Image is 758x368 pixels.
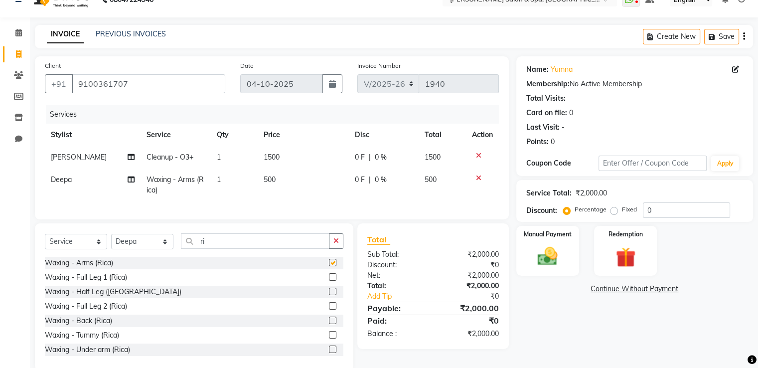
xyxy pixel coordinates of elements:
[599,156,707,171] input: Enter Offer / Coupon Code
[518,284,751,294] a: Continue Without Payment
[551,64,573,75] a: Yumna
[526,122,560,133] div: Last Visit:
[45,287,181,297] div: Waxing - Half Leg ([GEOGRAPHIC_DATA])
[217,175,221,184] span: 1
[264,153,280,162] span: 1500
[526,64,549,75] div: Name:
[562,122,565,133] div: -
[147,175,204,194] span: Waxing - Arms (Rica)
[355,175,365,185] span: 0 F
[433,260,506,270] div: ₹0
[575,205,606,214] label: Percentage
[526,188,572,198] div: Service Total:
[211,124,258,146] th: Qty
[72,74,225,93] input: Search by Name/Mobile/Email/Code
[433,249,506,260] div: ₹2,000.00
[704,29,739,44] button: Save
[46,105,506,124] div: Services
[433,329,506,339] div: ₹2,000.00
[181,233,329,249] input: Search or Scan
[360,281,433,291] div: Total:
[45,330,119,341] div: Waxing - Tummy (Rica)
[258,124,349,146] th: Price
[45,316,112,326] div: Waxing - Back (Rica)
[369,175,371,185] span: |
[526,158,599,169] div: Coupon Code
[360,291,445,302] a: Add Tip
[526,205,557,216] div: Discount:
[526,137,549,147] div: Points:
[711,156,739,171] button: Apply
[375,175,387,185] span: 0 %
[360,302,433,314] div: Payable:
[526,108,567,118] div: Card on file:
[367,234,390,245] span: Total
[609,245,642,270] img: _gift.svg
[360,315,433,327] div: Paid:
[45,258,113,268] div: Waxing - Arms (Rica)
[569,108,573,118] div: 0
[240,61,254,70] label: Date
[375,152,387,163] span: 0 %
[96,29,166,38] a: PREVIOUS INVOICES
[360,249,433,260] div: Sub Total:
[531,245,564,268] img: _cash.svg
[425,153,441,162] span: 1500
[47,25,84,43] a: INVOICE
[643,29,700,44] button: Create New
[526,79,570,89] div: Membership:
[355,152,365,163] span: 0 F
[433,315,506,327] div: ₹0
[369,152,371,163] span: |
[526,93,566,104] div: Total Visits:
[419,124,466,146] th: Total
[360,260,433,270] div: Discount:
[576,188,607,198] div: ₹2,000.00
[45,124,141,146] th: Stylist
[608,230,643,239] label: Redemption
[433,281,506,291] div: ₹2,000.00
[360,329,433,339] div: Balance :
[433,302,506,314] div: ₹2,000.00
[264,175,276,184] span: 500
[357,61,401,70] label: Invoice Number
[217,153,221,162] span: 1
[141,124,211,146] th: Service
[466,124,499,146] th: Action
[524,230,572,239] label: Manual Payment
[445,291,506,302] div: ₹0
[45,345,130,355] div: Waxing - Under arm (Rica)
[360,270,433,281] div: Net:
[51,175,72,184] span: Deepa
[433,270,506,281] div: ₹2,000.00
[551,137,555,147] div: 0
[526,79,743,89] div: No Active Membership
[45,272,127,283] div: Waxing - Full Leg 1 (Rica)
[45,301,127,312] div: Waxing - Full Leg 2 (Rica)
[45,74,73,93] button: +91
[425,175,437,184] span: 500
[51,153,107,162] span: [PERSON_NAME]
[147,153,193,162] span: Cleanup - O3+
[622,205,637,214] label: Fixed
[349,124,419,146] th: Disc
[45,61,61,70] label: Client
